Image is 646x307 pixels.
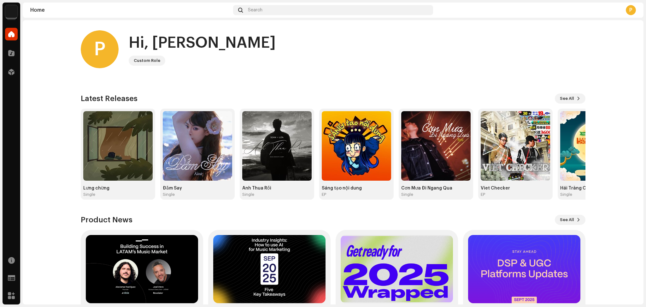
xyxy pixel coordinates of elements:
[555,215,585,225] button: See All
[81,215,132,225] h3: Product News
[322,186,391,191] div: Sáng tạo nội dung
[163,111,232,181] img: c7415c47-8365-49b8-9862-48c8d1637cdc
[560,92,574,105] span: See All
[81,30,119,68] div: P
[163,192,175,197] div: Single
[129,33,276,53] div: Hi, [PERSON_NAME]
[401,186,471,191] div: Cơn Mưa Đi Ngang Qua
[401,111,471,181] img: f6017a7f-e3f7-4197-9567-d51192a91a48
[163,186,232,191] div: Đắm Say
[30,8,231,13] div: Home
[481,192,485,197] div: EP
[5,5,18,18] img: 76e35660-c1c7-4f61-ac9e-76e2af66a330
[401,192,413,197] div: Single
[481,186,550,191] div: Viet Checker
[560,186,630,191] div: Hái Trăng Cho Em
[322,192,326,197] div: EP
[83,186,153,191] div: Lưng chừng
[134,57,160,64] div: Custom Role
[242,192,254,197] div: Single
[555,93,585,104] button: See All
[83,192,95,197] div: Single
[81,93,138,104] h3: Latest Releases
[242,186,312,191] div: Anh Thua Rồi
[560,192,572,197] div: Single
[481,111,550,181] img: 90cec53a-acbe-4e66-9b60-262b0ec11e92
[322,111,391,181] img: 5ee2325c-0870-4e39-8a58-575db72613f9
[248,8,262,13] span: Search
[83,111,153,181] img: afd7358a-b19b-44d4-bdc0-9ea68d140b5f
[242,111,312,181] img: 166dcd5d-ffb4-43a0-8f57-9b649d07c371
[560,111,630,181] img: 77918453-a0ec-49d6-a1dd-3d468525ca05
[560,214,574,226] span: See All
[626,5,636,15] div: P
